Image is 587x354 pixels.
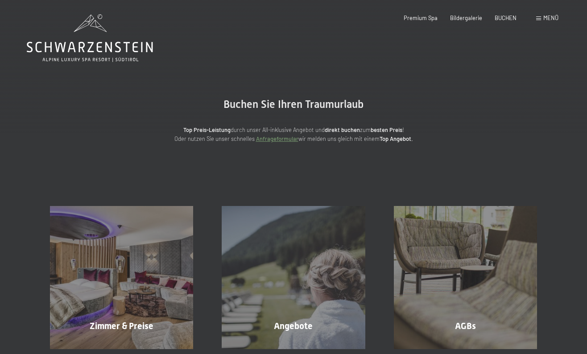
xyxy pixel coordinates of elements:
strong: Top Angebot. [380,135,413,142]
p: durch unser All-inklusive Angebot und zum ! Oder nutzen Sie unser schnelles wir melden uns gleich... [115,125,472,144]
strong: besten Preis [371,126,402,133]
span: Menü [543,14,558,21]
a: Buchung AGBs [380,206,551,349]
a: BUCHEN [495,14,517,21]
span: Zimmer & Preise [90,321,153,331]
a: Buchung Zimmer & Preise [36,206,207,349]
strong: direkt buchen [325,126,360,133]
a: Bildergalerie [450,14,482,21]
span: AGBs [455,321,476,331]
span: Buchen Sie Ihren Traumurlaub [223,98,364,111]
a: Premium Spa [404,14,438,21]
a: Buchung Angebote [207,206,379,349]
strong: Top Preis-Leistung [183,126,231,133]
span: Angebote [274,321,313,331]
a: Anfrageformular [256,135,298,142]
